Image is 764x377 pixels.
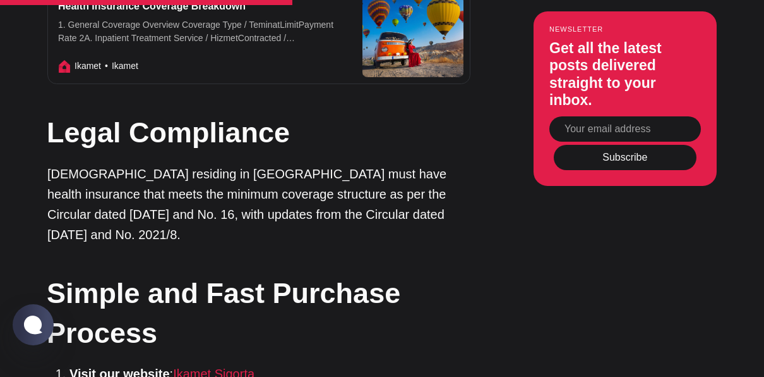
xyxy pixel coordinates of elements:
[47,273,470,353] h2: Simple and Fast Purchase Process
[101,59,138,73] span: Ikamet
[75,59,101,73] span: Ikamet
[549,25,701,33] small: Newsletter
[47,164,470,245] p: [DEMOGRAPHIC_DATA] residing in [GEOGRAPHIC_DATA] must have health insurance that meets the minimu...
[47,113,470,152] h2: Legal Compliance
[549,116,701,142] input: Your email address
[549,40,701,109] h3: Get all the latest posts delivered straight to your inbox.
[58,18,346,45] div: 1. General Coverage Overview Coverage Type / TeminatLimitPayment Rate 2A. Inpatient Treatment Ser...
[554,145,696,170] button: Subscribe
